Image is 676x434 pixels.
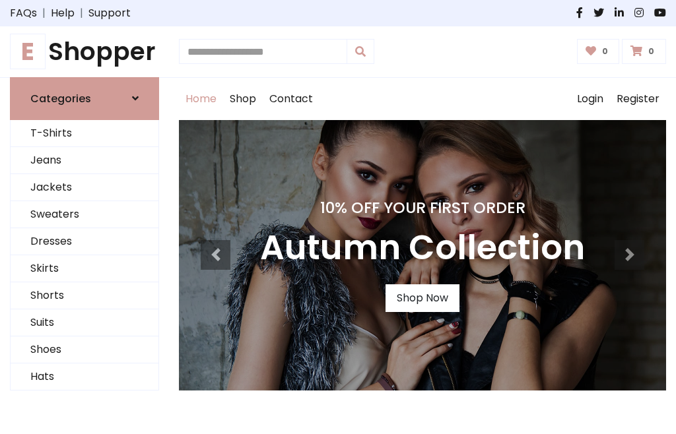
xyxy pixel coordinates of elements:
span: 0 [599,46,611,57]
a: Skirts [11,255,158,282]
span: E [10,34,46,69]
a: Shoes [11,336,158,363]
a: 0 [622,39,666,64]
a: Shop Now [386,284,459,312]
a: Shop [223,78,263,120]
a: Register [610,78,666,120]
h3: Autumn Collection [260,228,585,268]
a: Shorts [11,282,158,309]
a: EShopper [10,37,159,67]
span: | [75,5,88,21]
a: Jeans [11,147,158,174]
a: Dresses [11,228,158,255]
a: Hats [11,363,158,390]
a: Sweaters [11,201,158,228]
a: Jackets [11,174,158,201]
a: Categories [10,77,159,120]
h4: 10% Off Your First Order [260,199,585,217]
span: 0 [645,46,658,57]
a: Login [570,78,610,120]
h6: Categories [30,92,91,105]
a: Home [179,78,223,120]
a: FAQs [10,5,37,21]
a: Suits [11,309,158,336]
span: | [37,5,51,21]
a: T-Shirts [11,120,158,147]
a: 0 [577,39,620,64]
a: Contact [263,78,320,120]
a: Support [88,5,131,21]
a: Help [51,5,75,21]
h1: Shopper [10,37,159,67]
